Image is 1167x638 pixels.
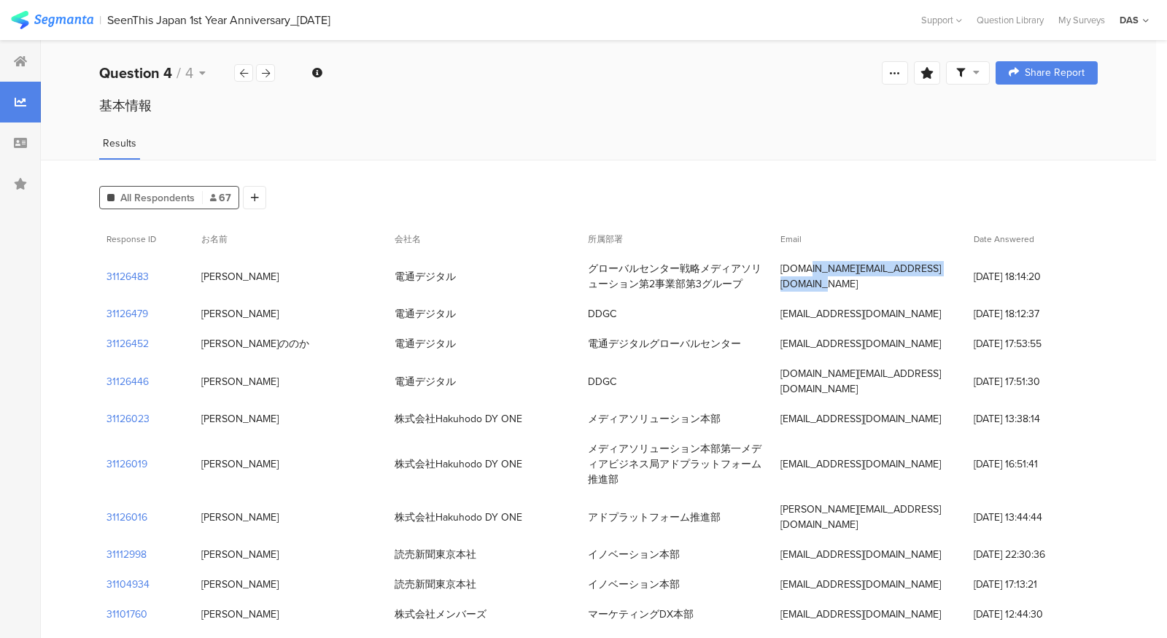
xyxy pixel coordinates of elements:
[974,269,1090,284] span: [DATE] 18:14:20
[395,456,522,472] div: 株式会社Hakuhodo DY ONE
[780,607,941,622] div: [EMAIL_ADDRESS][DOMAIN_NAME]
[588,577,680,592] div: イノベーション本部
[210,190,231,206] span: 67
[201,269,279,284] div: [PERSON_NAME]
[588,306,616,322] div: DDGC
[974,233,1034,246] span: Date Answered
[201,607,279,622] div: [PERSON_NAME]
[780,456,941,472] div: [EMAIL_ADDRESS][DOMAIN_NAME]
[780,366,959,397] div: [DOMAIN_NAME][EMAIL_ADDRESS][DOMAIN_NAME]
[106,374,149,389] section: 31126446
[201,510,279,525] div: [PERSON_NAME]
[201,547,279,562] div: [PERSON_NAME]
[395,269,456,284] div: 電通デジタル
[974,607,1090,622] span: [DATE] 12:44:30
[106,547,147,562] section: 31112998
[201,411,279,427] div: [PERSON_NAME]
[588,261,767,292] div: グローバルセンター戦略メディアソリューション第2事業部第3グループ
[120,190,195,206] span: All Respondents
[395,374,456,389] div: 電通デジタル
[106,269,149,284] section: 31126483
[201,306,279,322] div: [PERSON_NAME]
[395,336,456,351] div: 電通デジタル
[395,306,456,322] div: 電通デジタル
[974,306,1090,322] span: [DATE] 18:12:37
[107,13,330,27] div: SeenThis Japan 1st Year Anniversary_[DATE]
[395,607,486,622] div: 株式会社メンバーズ
[106,306,148,322] section: 31126479
[588,441,767,487] div: メディアソリューション本部第一メディアビジネス局アドプラットフォーム推進部
[974,456,1090,472] span: [DATE] 16:51:41
[921,9,962,31] div: Support
[395,547,476,562] div: 読売新聞東京本社
[1051,13,1112,27] a: My Surveys
[11,11,93,29] img: segmanta logo
[974,374,1090,389] span: [DATE] 17:51:30
[588,336,741,351] div: 電通デジタルグローバルセンター
[99,96,1098,115] div: 基本情報
[106,233,156,246] span: Response ID
[588,547,680,562] div: イノベーション本部
[780,306,941,322] div: [EMAIL_ADDRESS][DOMAIN_NAME]
[106,336,149,351] section: 31126452
[974,336,1090,351] span: [DATE] 17:53:55
[974,510,1090,525] span: [DATE] 13:44:44
[106,607,147,622] section: 31101760
[1025,68,1085,78] span: Share Report
[780,261,959,292] div: [DOMAIN_NAME][EMAIL_ADDRESS][DOMAIN_NAME]
[969,13,1051,27] a: Question Library
[106,510,147,525] section: 31126016
[395,411,522,427] div: 株式会社Hakuhodo DY ONE
[185,62,193,84] span: 4
[106,577,150,592] section: 31104934
[395,510,522,525] div: 株式会社Hakuhodo DY ONE
[201,577,279,592] div: [PERSON_NAME]
[780,502,959,532] div: [PERSON_NAME][EMAIL_ADDRESS][DOMAIN_NAME]
[1120,13,1139,27] div: DAS
[588,607,694,622] div: マーケティングDX本部
[99,62,172,84] b: Question 4
[395,233,421,246] span: 会社名
[201,456,279,472] div: [PERSON_NAME]
[106,456,147,472] section: 31126019
[588,233,623,246] span: 所属部署
[780,336,941,351] div: [EMAIL_ADDRESS][DOMAIN_NAME]
[974,547,1090,562] span: [DATE] 22:30:36
[588,411,721,427] div: メディアソリューション本部
[201,336,309,351] div: [PERSON_NAME]ののか
[974,577,1090,592] span: [DATE] 17:13:21
[106,411,150,427] section: 31126023
[974,411,1090,427] span: [DATE] 13:38:14
[395,577,476,592] div: 読売新聞東京本社
[201,374,279,389] div: [PERSON_NAME]
[780,233,802,246] span: Email
[99,12,101,28] div: |
[588,510,721,525] div: アドプラットフォーム推進部
[177,62,181,84] span: /
[103,136,136,151] span: Results
[780,411,941,427] div: [EMAIL_ADDRESS][DOMAIN_NAME]
[588,374,616,389] div: DDGC
[780,577,941,592] div: [EMAIL_ADDRESS][DOMAIN_NAME]
[780,547,941,562] div: [EMAIL_ADDRESS][DOMAIN_NAME]
[201,233,228,246] span: お名前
